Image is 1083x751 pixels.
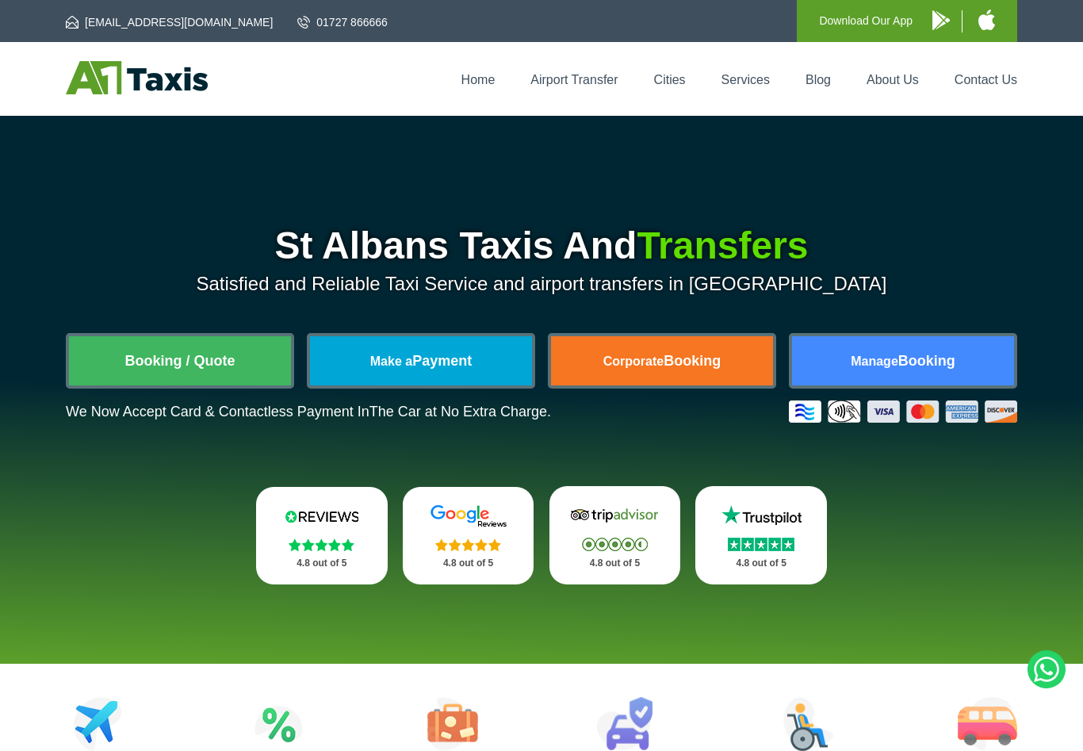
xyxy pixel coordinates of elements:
img: Stars [728,538,794,551]
a: Google Stars 4.8 out of 5 [403,487,534,584]
img: Credit And Debit Cards [789,400,1017,423]
a: About Us [867,73,919,86]
img: Tours [427,697,478,751]
a: ManageBooking [792,336,1014,385]
img: Wheelchair [783,697,834,751]
a: Airport Transfer [530,73,618,86]
img: Attractions [254,697,303,751]
h1: St Albans Taxis And [66,227,1017,265]
a: Make aPayment [310,336,532,385]
p: Satisfied and Reliable Taxi Service and airport transfers in [GEOGRAPHIC_DATA] [66,273,1017,295]
a: [EMAIL_ADDRESS][DOMAIN_NAME] [66,14,273,30]
span: Transfers [637,224,808,266]
a: Contact Us [955,73,1017,86]
span: Manage [851,354,898,368]
img: A1 Taxis Android App [932,10,950,30]
p: 4.8 out of 5 [713,554,809,573]
img: Minibus [958,697,1017,751]
img: A1 Taxis St Albans LTD [66,61,208,94]
p: Download Our App [819,11,913,31]
img: A1 Taxis iPhone App [978,10,995,30]
a: Home [461,73,496,86]
p: 4.8 out of 5 [420,554,517,573]
img: Car Rental [596,697,652,751]
img: Stars [289,538,354,551]
a: Services [721,73,770,86]
img: Stars [435,538,501,551]
img: Airport Transfers [74,697,122,751]
span: Make a [370,354,412,368]
p: 4.8 out of 5 [567,554,664,573]
img: Stars [582,538,648,551]
a: Reviews.io Stars 4.8 out of 5 [256,487,388,584]
img: Google [421,504,516,528]
span: Corporate [603,354,664,368]
img: Trustpilot [714,504,809,527]
p: 4.8 out of 5 [274,554,370,573]
a: Trustpilot Stars 4.8 out of 5 [695,486,827,584]
a: Blog [806,73,831,86]
img: Reviews.io [274,504,369,528]
a: Tripadvisor Stars 4.8 out of 5 [549,486,681,584]
a: 01727 866666 [297,14,388,30]
a: Cities [654,73,686,86]
p: We Now Accept Card & Contactless Payment In [66,404,551,420]
a: Booking / Quote [69,336,291,385]
span: The Car at No Extra Charge. [369,404,551,420]
a: CorporateBooking [551,336,773,385]
img: Tripadvisor [567,504,662,527]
